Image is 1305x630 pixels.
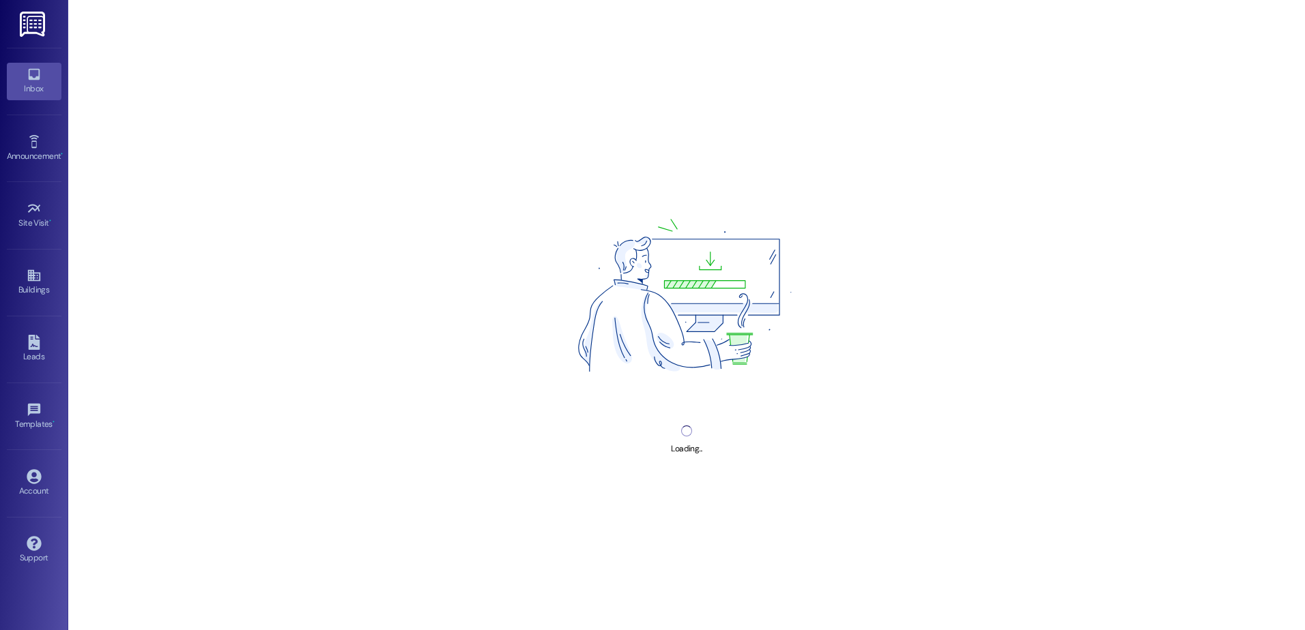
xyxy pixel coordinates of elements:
[7,63,61,100] a: Inbox
[7,264,61,301] a: Buildings
[20,12,48,37] img: ResiDesk Logo
[49,216,51,226] span: •
[7,532,61,569] a: Support
[61,149,63,159] span: •
[7,465,61,502] a: Account
[53,417,55,427] span: •
[7,398,61,435] a: Templates •
[671,442,702,456] div: Loading...
[7,331,61,367] a: Leads
[7,197,61,234] a: Site Visit •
